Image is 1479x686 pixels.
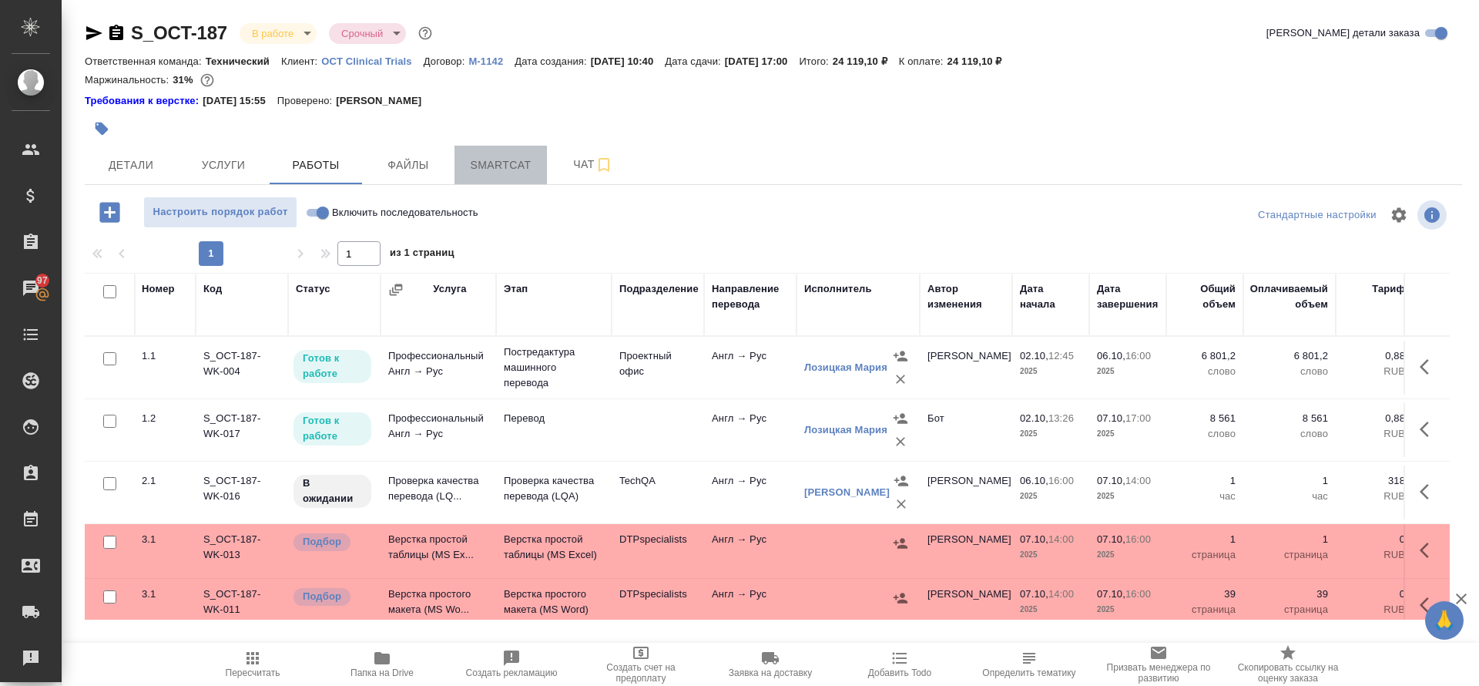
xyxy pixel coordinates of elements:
[203,281,222,297] div: Код
[1343,426,1405,442] p: RUB
[1372,281,1405,297] div: Тариф
[1174,411,1236,426] p: 8 561
[704,524,797,578] td: Англ → Рус
[85,93,203,109] a: Требования к верстке:
[1343,411,1405,426] p: 0,88
[85,74,173,86] p: Маржинальность:
[889,368,912,391] button: Удалить
[1020,533,1048,545] p: 07.10,
[28,273,57,288] span: 97
[504,532,604,563] p: Верстка простой таблицы (MS Excel)
[1251,473,1328,489] p: 1
[196,341,288,395] td: S_OCT-187-WK-004
[329,23,406,44] div: В работе
[612,466,704,520] td: TechQA
[619,281,699,297] div: Подразделение
[804,424,887,435] a: Лозицкая Мария
[1343,547,1405,563] p: RUB
[1251,348,1328,364] p: 6 801,2
[1343,587,1405,602] p: 0
[142,348,188,364] div: 1.1
[381,579,496,633] td: Верстка простого макета (MS Wo...
[804,486,890,498] a: [PERSON_NAME]
[1048,588,1074,600] p: 14:00
[889,532,912,555] button: Назначить
[665,55,724,67] p: Дата сдачи:
[152,203,289,221] span: Настроить порядок работ
[1097,281,1159,312] div: Дата завершения
[1380,197,1417,234] span: Настроить таблицу
[591,55,666,67] p: [DATE] 10:40
[197,70,217,90] button: 13836.74 RUB;
[1266,25,1420,41] span: [PERSON_NAME] детали заказа
[1048,475,1074,486] p: 16:00
[1410,532,1447,569] button: Здесь прячутся важные кнопки
[277,93,337,109] p: Проверено:
[889,345,912,368] button: Назначить
[303,351,362,382] p: Готов к работе
[336,93,433,109] p: [PERSON_NAME]
[415,23,435,43] button: Доп статусы указывают на важность/срочность заказа
[1410,587,1447,624] button: Здесь прячутся важные кнопки
[196,466,288,520] td: S_OCT-187-WK-016
[804,281,872,297] div: Исполнитель
[1174,547,1236,563] p: страница
[889,407,912,430] button: Назначить
[292,532,373,553] div: Можно подбирать исполнителей
[85,55,206,67] p: Ответственная команда:
[504,281,528,297] div: Этап
[1251,532,1328,547] p: 1
[1410,411,1447,448] button: Здесь прячутся важные кнопки
[1410,473,1447,510] button: Здесь прячутся важные кнопки
[1097,602,1159,617] p: 2025
[1125,588,1151,600] p: 16:00
[504,587,604,617] p: Верстка простого макета (MS Word)
[1343,364,1405,379] p: RUB
[206,55,281,67] p: Технический
[247,27,298,40] button: В работе
[1048,412,1074,424] p: 13:26
[920,403,1012,457] td: Бот
[712,281,789,312] div: Направление перевода
[1343,473,1405,489] p: 318
[1125,412,1151,424] p: 17:00
[142,587,188,602] div: 3.1
[85,112,119,146] button: Добавить тэг
[1048,350,1074,361] p: 12:45
[1097,547,1159,563] p: 2025
[1343,348,1405,364] p: 0,88
[920,466,1012,520] td: [PERSON_NAME]
[612,579,704,633] td: DTPspecialists
[1097,350,1125,361] p: 06.10,
[4,269,58,308] a: 97
[173,74,196,86] p: 31%
[142,411,188,426] div: 1.2
[1125,475,1151,486] p: 14:00
[515,55,590,67] p: Дата создания:
[1174,281,1236,312] div: Общий объем
[381,466,496,520] td: Проверка качества перевода (LQ...
[799,55,832,67] p: Итого:
[1125,350,1151,361] p: 16:00
[321,54,424,67] a: OCT Clinical Trials
[303,534,341,550] p: Подбор
[303,476,362,506] p: В ожидании
[1097,475,1125,486] p: 07.10,
[1048,533,1074,545] p: 14:00
[464,156,538,175] span: Smartcat
[804,361,887,373] a: Лозицкая Мария
[332,205,478,220] span: Включить последовательность
[704,466,797,520] td: Англ → Рус
[292,587,373,607] div: Можно подбирать исполнителей
[890,493,913,516] button: Удалить
[131,22,227,43] a: S_OCT-187
[321,55,424,67] p: OCT Clinical Trials
[1343,489,1405,504] p: RUB
[1020,350,1048,361] p: 02.10,
[1097,533,1125,545] p: 07.10,
[303,589,341,604] p: Подбор
[1417,200,1450,230] span: Посмотреть информацию
[390,244,454,266] span: из 1 страниц
[1425,601,1464,640] button: 🙏
[1174,364,1236,379] p: слово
